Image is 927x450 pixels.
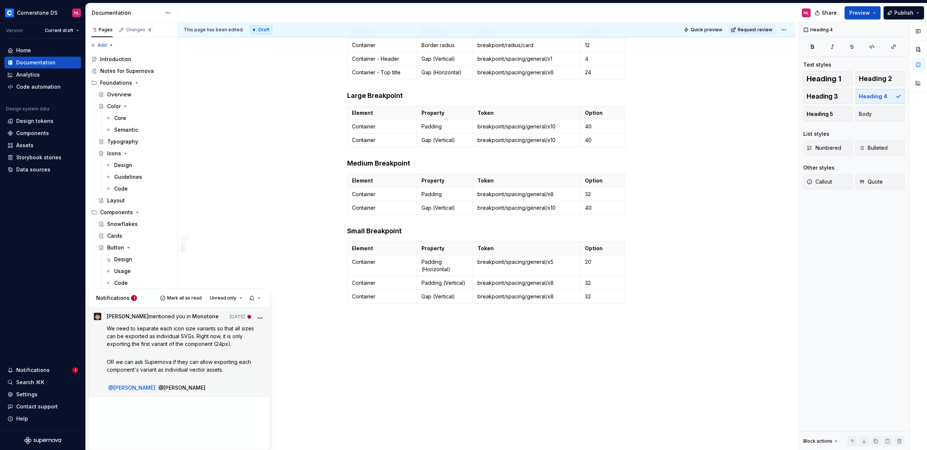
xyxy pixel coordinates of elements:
span: [PERSON_NAME] [163,385,205,391]
span: [PERSON_NAME] [107,313,149,319]
button: More [255,313,265,323]
span: We need to separate each icon size variants so that all sizes can be exported as individual SVGs.... [107,325,255,347]
img: Ezekiel Obtera [94,313,101,320]
span: Mark all as read [167,295,202,301]
span: 1 [131,295,137,301]
button: Mark all as read [158,293,205,303]
span: OR we can ask Supernova if they can allow exporting each component's variant as individual vector... [107,359,253,373]
span: [PERSON_NAME] [113,385,155,391]
span: @ [158,385,205,391]
span: Monotone [192,313,219,319]
span: @ [107,384,157,391]
time: 10/7/2025, 1:23 PM [230,313,245,320]
button: Unread only [207,293,246,303]
p: Notifications [96,294,130,302]
span: mentioned you in [107,313,219,323]
span: Unread only [210,295,236,301]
